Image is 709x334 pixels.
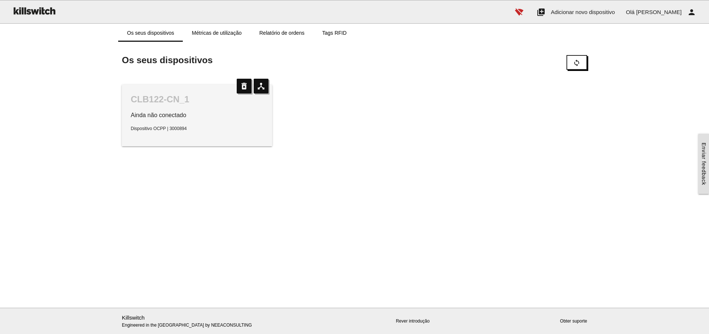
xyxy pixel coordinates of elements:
p: Engineered in the [GEOGRAPHIC_DATA] by NEEACONSULTING [122,314,272,329]
a: Enviar feedback [698,134,709,194]
span: Adicionar novo dispositivo [551,9,615,15]
a: Tags RFID [313,24,355,42]
a: Relatório de ordens [250,24,313,42]
button: sync [566,55,587,70]
i: sync [573,56,580,70]
a: Métricas de utilização [183,24,251,42]
span: Dispositivo OCPP | 3000894 [131,126,187,131]
a: Killswitch [122,314,145,321]
img: ks-logo-black-160-b.png [11,0,57,21]
i: add_to_photos [537,0,545,24]
span: Os seus dispositivos [122,55,213,65]
a: Os seus dispositivos [118,24,183,42]
i: device_hub [254,79,268,93]
i: person [687,0,696,24]
span: Olá [626,9,634,15]
i: signal_wifi_off [515,0,524,24]
div: CLB122-CN_1 [131,93,263,105]
p: Ainda não conectado [131,111,263,120]
i: delete_forever [237,79,251,93]
a: Rever introdução [396,318,429,324]
a: Obter suporte [560,318,587,324]
span: [PERSON_NAME] [636,9,682,15]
